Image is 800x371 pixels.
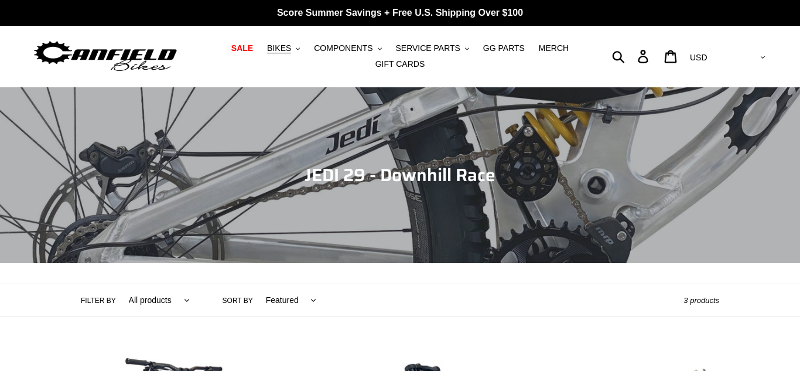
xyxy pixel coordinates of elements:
[305,161,495,189] span: JEDI 29 - Downhill Race
[223,295,253,306] label: Sort by
[261,40,306,56] button: BIKES
[395,43,460,53] span: SERVICE PARTS
[370,56,431,72] a: GIFT CARDS
[308,40,387,56] button: COMPONENTS
[81,295,116,306] label: Filter by
[389,40,474,56] button: SERVICE PARTS
[539,43,569,53] span: MERCH
[32,38,179,75] img: Canfield Bikes
[483,43,525,53] span: GG PARTS
[225,40,259,56] a: SALE
[314,43,372,53] span: COMPONENTS
[375,59,425,69] span: GIFT CARDS
[267,43,291,53] span: BIKES
[231,43,253,53] span: SALE
[533,40,575,56] a: MERCH
[683,296,719,305] span: 3 products
[477,40,531,56] a: GG PARTS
